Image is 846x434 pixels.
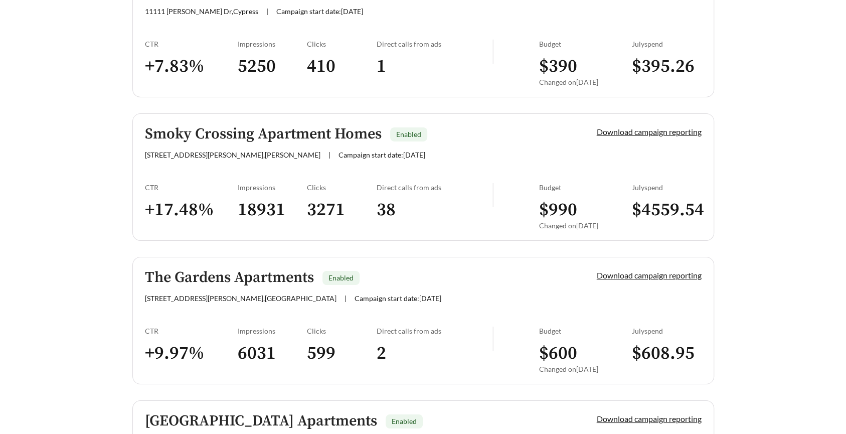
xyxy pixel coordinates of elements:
h3: $ 608.95 [632,342,702,365]
span: Enabled [328,273,354,282]
span: [STREET_ADDRESS][PERSON_NAME] , [PERSON_NAME] [145,151,320,159]
div: Direct calls from ads [377,183,492,192]
div: Clicks [307,40,377,48]
div: Clicks [307,183,377,192]
h3: 2 [377,342,492,365]
div: Impressions [238,183,307,192]
h3: 18931 [238,199,307,221]
span: Campaign start date: [DATE] [276,7,363,16]
h3: 38 [377,199,492,221]
div: CTR [145,183,238,192]
div: Budget [539,183,632,192]
div: Impressions [238,40,307,48]
h3: + 9.97 % [145,342,238,365]
a: Download campaign reporting [597,414,702,423]
div: Changed on [DATE] [539,78,632,86]
h3: 6031 [238,342,307,365]
img: line [492,40,493,64]
span: [STREET_ADDRESS][PERSON_NAME] , [GEOGRAPHIC_DATA] [145,294,336,303]
h3: 5250 [238,55,307,78]
h5: [GEOGRAPHIC_DATA] Apartments [145,413,377,429]
h3: 3271 [307,199,377,221]
span: | [328,151,330,159]
a: Download campaign reporting [597,270,702,280]
div: Direct calls from ads [377,327,492,335]
img: line [492,327,493,351]
span: | [266,7,268,16]
div: CTR [145,327,238,335]
a: Download campaign reporting [597,127,702,136]
a: Smoky Crossing Apartment HomesEnabled[STREET_ADDRESS][PERSON_NAME],[PERSON_NAME]|Campaign start d... [132,113,714,241]
h3: $ 390 [539,55,632,78]
div: Budget [539,40,632,48]
div: Clicks [307,327,377,335]
div: July spend [632,327,702,335]
div: July spend [632,183,702,192]
div: July spend [632,40,702,48]
h5: Smoky Crossing Apartment Homes [145,126,382,142]
span: | [345,294,347,303]
h3: + 17.48 % [145,199,238,221]
div: Budget [539,327,632,335]
h3: + 7.83 % [145,55,238,78]
h3: 599 [307,342,377,365]
span: Enabled [392,417,417,425]
div: CTR [145,40,238,48]
h3: 410 [307,55,377,78]
div: Changed on [DATE] [539,365,632,373]
span: Campaign start date: [DATE] [355,294,441,303]
h5: The Gardens Apartments [145,269,314,286]
h3: $ 990 [539,199,632,221]
h3: 1 [377,55,492,78]
h3: $ 600 [539,342,632,365]
span: 11111 [PERSON_NAME] Dr , Cypress [145,7,258,16]
h3: $ 4559.54 [632,199,702,221]
span: Campaign start date: [DATE] [339,151,425,159]
div: Impressions [238,327,307,335]
div: Changed on [DATE] [539,221,632,230]
img: line [492,183,493,207]
h3: $ 395.26 [632,55,702,78]
span: Enabled [396,130,421,138]
a: The Gardens ApartmentsEnabled[STREET_ADDRESS][PERSON_NAME],[GEOGRAPHIC_DATA]|Campaign start date:... [132,257,714,384]
div: Direct calls from ads [377,40,492,48]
